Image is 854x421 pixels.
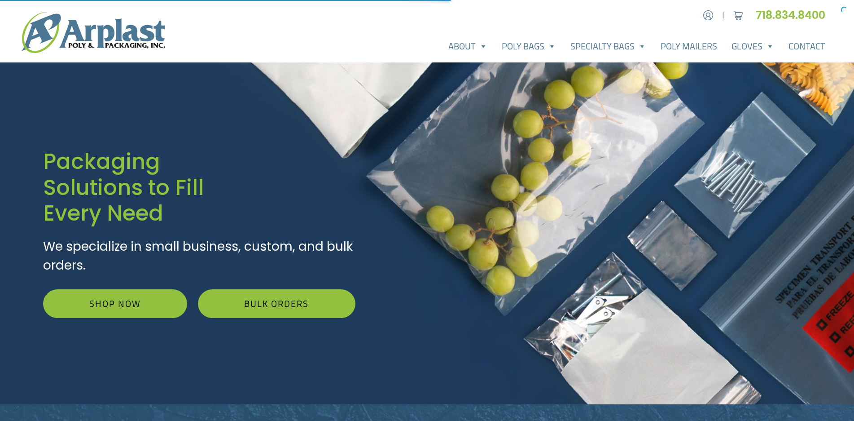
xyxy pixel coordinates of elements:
a: Bulk Orders [198,289,355,318]
span: | [722,10,724,21]
a: Shop Now [43,289,187,318]
a: 718.834.8400 [756,8,832,22]
a: Specialty Bags [563,37,653,55]
p: We specialize in small business, custom, and bulk orders. [43,237,355,275]
a: About [441,37,495,55]
a: Poly Bags [495,37,563,55]
a: Gloves [724,37,781,55]
img: logo [22,12,165,53]
h1: Packaging Solutions to Fill Every Need [43,149,355,226]
a: Contact [781,37,832,55]
a: Poly Mailers [653,37,724,55]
